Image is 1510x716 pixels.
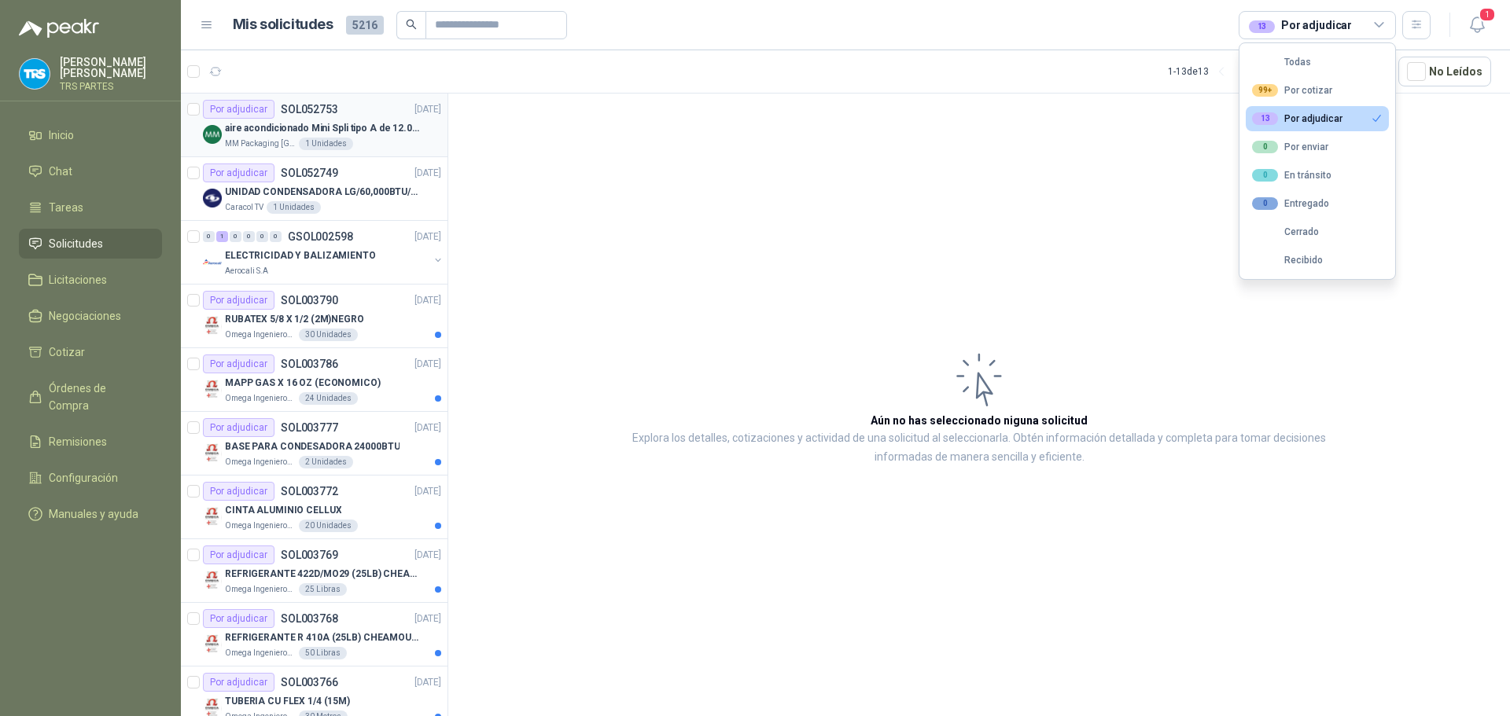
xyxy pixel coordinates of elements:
img: Company Logo [203,571,222,589]
a: Manuales y ayuda [19,499,162,529]
p: Omega Ingenieros SAS [225,329,296,341]
div: Entregado [1252,197,1329,210]
a: Por adjudicarSOL003772[DATE] Company LogoCINTA ALUMINIO CELLUXOmega Ingenieros SAS20 Unidades [181,475,447,539]
p: Caracol TV [225,201,263,214]
p: RUBATEX 5/8 X 1/2 (2M)NEGRO [225,312,364,327]
p: SOL003772 [281,486,338,497]
div: 25 Libras [299,583,347,596]
p: REFRIGERANTE 422D/MO29 (25LB) CHEAMOURS [225,567,421,582]
div: 0 [270,231,282,242]
p: [DATE] [414,484,441,499]
a: Por adjudicarSOL003777[DATE] Company LogoBASE PARA CONDESADORA 24000BTUOmega Ingenieros SAS2 Unid... [181,412,447,475]
div: Por enviar [1252,141,1328,153]
button: No Leídos [1398,57,1491,86]
button: 99+Por cotizar [1246,78,1389,103]
div: Cerrado [1252,226,1319,237]
p: BASE PARA CONDESADORA 24000BTU [225,439,400,454]
p: TUBERIA CU FLEX 1/4 (15M) [225,694,350,709]
span: Solicitudes [49,235,103,252]
p: Omega Ingenieros SAS [225,583,296,596]
a: Solicitudes [19,229,162,259]
p: [DATE] [414,357,441,372]
span: Cotizar [49,343,85,361]
p: MAPP GAS X 16 OZ (ECONOMICO) [225,376,381,391]
div: 0 [1252,169,1278,182]
img: Company Logo [203,634,222,653]
span: 5216 [346,16,384,35]
img: Company Logo [20,59,50,89]
p: SOL052753 [281,104,338,115]
span: Chat [49,163,72,180]
div: 30 Unidades [299,329,358,341]
p: TRS PARTES [60,82,162,91]
div: 2 Unidades [299,456,353,468]
div: Por adjudicar [203,418,274,437]
div: 1 - 13 de 13 [1168,59,1259,84]
button: 0Entregado [1246,191,1389,216]
p: Omega Ingenieros SAS [225,647,296,659]
p: Aerocali S.A [225,265,268,277]
p: SOL052749 [281,167,338,178]
a: Por adjudicarSOL052753[DATE] Company Logoaire acondicionado Mini Spli tipo A de 12.000 BTU.MM Pac... [181,94,447,157]
div: 50 Libras [299,647,347,659]
div: 0 [243,231,255,242]
div: Recibido [1252,255,1323,266]
a: Órdenes de Compra [19,373,162,420]
img: Company Logo [203,507,222,526]
img: Logo peakr [19,19,99,38]
div: Por adjudicar [203,673,274,692]
p: [DATE] [414,420,441,435]
p: Omega Ingenieros SAS [225,520,296,532]
img: Company Logo [203,252,222,271]
p: SOL003768 [281,613,338,624]
p: aire acondicionado Mini Spli tipo A de 12.000 BTU. [225,121,421,136]
img: Company Logo [203,125,222,144]
div: Por adjudicar [203,354,274,373]
span: Tareas [49,199,83,216]
a: 0 1 0 0 0 0 GSOL002598[DATE] Company LogoELECTRICIDAD Y BALIZAMIENTOAerocali S.A [203,227,444,277]
div: Todas [1252,57,1311,68]
div: En tránsito [1252,169,1331,182]
a: Licitaciones [19,265,162,295]
p: [DATE] [414,166,441,181]
a: Por adjudicarSOL003786[DATE] Company LogoMAPP GAS X 16 OZ (ECONOMICO)Omega Ingenieros SAS24 Unidades [181,348,447,412]
p: Omega Ingenieros SAS [225,456,296,468]
p: [DATE] [414,611,441,626]
img: Company Logo [203,380,222,398]
div: 20 Unidades [299,520,358,532]
div: Por adjudicar [203,291,274,310]
button: Cerrado [1246,219,1389,244]
p: SOL003769 [281,549,338,560]
p: SOL003790 [281,295,338,306]
button: 0En tránsito [1246,163,1389,188]
img: Company Logo [203,189,222,207]
a: Cotizar [19,337,162,367]
a: Por adjudicarSOL052749[DATE] Company LogoUNIDAD CONDENSADORA LG/60,000BTU/220V/R410A: ICaracol TV... [181,157,447,221]
button: Recibido [1246,248,1389,273]
span: Inicio [49,127,74,144]
p: [DATE] [414,102,441,117]
p: ELECTRICIDAD Y BALIZAMIENTO [225,248,376,263]
a: Configuración [19,463,162,493]
a: Chat [19,156,162,186]
p: MM Packaging [GEOGRAPHIC_DATA] [225,138,296,150]
button: 13Por adjudicar [1246,106,1389,131]
div: 0 [1252,141,1278,153]
img: Company Logo [203,443,222,462]
div: 0 [1252,197,1278,210]
span: Configuración [49,469,118,487]
p: SOL003766 [281,677,338,688]
div: 24 Unidades [299,392,358,405]
h3: Aún no has seleccionado niguna solicitud [871,412,1088,429]
a: Remisiones [19,427,162,457]
a: Por adjudicarSOL003768[DATE] Company LogoREFRIGERANTE R 410A (25LB) CHEAMOURSOmega Ingenieros SAS... [181,603,447,666]
p: [DATE] [414,293,441,308]
a: Por adjudicarSOL003769[DATE] Company LogoREFRIGERANTE 422D/MO29 (25LB) CHEAMOURSOmega Ingenieros ... [181,539,447,603]
div: Por cotizar [1252,84,1332,97]
div: 1 Unidades [267,201,321,214]
p: SOL003786 [281,358,338,369]
p: GSOL002598 [288,231,353,242]
p: Omega Ingenieros SAS [225,392,296,405]
div: 0 [256,231,268,242]
p: SOL003777 [281,422,338,433]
